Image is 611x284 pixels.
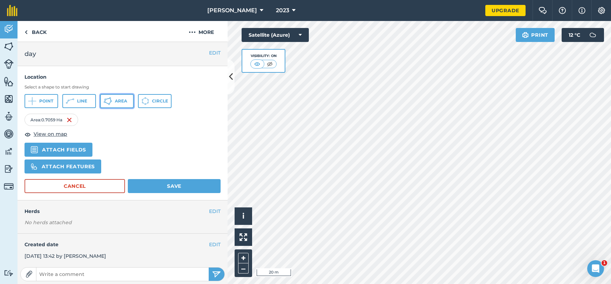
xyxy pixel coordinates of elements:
[175,21,228,42] button: More
[18,234,228,267] div: [DATE] 13:42 by [PERSON_NAME]
[578,6,585,15] img: svg+xml;base64,PHN2ZyB4bWxucz0iaHR0cDovL3d3dy53My5vcmcvMjAwMC9zdmciIHdpZHRoPSIxNyIgaGVpZ2h0PSIxNy...
[209,207,221,215] button: EDIT
[207,6,257,15] span: [PERSON_NAME]
[235,207,252,225] button: i
[25,94,58,108] button: Point
[4,164,14,174] img: svg+xml;base64,PD94bWwgdmVyc2lvbj0iMS4wIiBlbmNvZGluZz0idXRmLTgiPz4KPCEtLSBHZW5lcmF0b3I6IEFkb2JlIE...
[238,253,249,263] button: +
[4,94,14,104] img: svg+xml;base64,PHN2ZyB4bWxucz0iaHR0cDovL3d3dy53My5vcmcvMjAwMC9zdmciIHdpZHRoPSI1NiIgaGVpZ2h0PSI2MC...
[26,271,33,278] img: Paperclip icon
[128,179,221,193] button: Save
[265,61,274,68] img: svg+xml;base64,PHN2ZyB4bWxucz0iaHR0cDovL3d3dy53My5vcmcvMjAwMC9zdmciIHdpZHRoPSI1MCIgaGVpZ2h0PSI0MC...
[242,28,309,42] button: Satellite (Azure)
[25,130,31,139] img: svg+xml;base64,PHN2ZyB4bWxucz0iaHR0cDovL3d3dy53My5vcmcvMjAwMC9zdmciIHdpZHRoPSIxOCIgaGVpZ2h0PSIyNC...
[238,263,249,274] button: –
[209,241,221,248] button: EDIT
[25,84,221,90] h3: Select a shape to start drawing
[253,61,262,68] img: svg+xml;base64,PHN2ZyB4bWxucz0iaHR0cDovL3d3dy53My5vcmcvMjAwMC9zdmciIHdpZHRoPSI1MCIgaGVpZ2h0PSI0MC...
[522,31,529,39] img: svg+xml;base64,PHN2ZyB4bWxucz0iaHR0cDovL3d3dy53My5vcmcvMjAwMC9zdmciIHdpZHRoPSIxOSIgaGVpZ2h0PSIyNC...
[36,269,209,279] input: Write a comment
[4,270,14,276] img: svg+xml;base64,PD94bWwgdmVyc2lvbj0iMS4wIiBlbmNvZGluZz0idXRmLTgiPz4KPCEtLSBHZW5lcmF0b3I6IEFkb2JlIE...
[586,28,600,42] img: svg+xml;base64,PD94bWwgdmVyc2lvbj0iMS4wIiBlbmNvZGluZz0idXRmLTgiPz4KPCEtLSBHZW5lcmF0b3I6IEFkb2JlIE...
[485,5,526,16] a: Upgrade
[25,28,28,36] img: svg+xml;base64,PHN2ZyB4bWxucz0iaHR0cDovL3d3dy53My5vcmcvMjAwMC9zdmciIHdpZHRoPSI5IiBoZWlnaHQ9IjI0Ii...
[602,260,607,266] span: 1
[562,28,604,42] button: 12 °C
[4,76,14,87] img: svg+xml;base64,PHN2ZyB4bWxucz0iaHR0cDovL3d3dy53My5vcmcvMjAwMC9zdmciIHdpZHRoPSI1NiIgaGVpZ2h0PSI2MC...
[25,207,228,215] h4: Herds
[209,49,221,57] button: EDIT
[4,111,14,122] img: svg+xml;base64,PD94bWwgdmVyc2lvbj0iMS4wIiBlbmNvZGluZz0idXRmLTgiPz4KPCEtLSBHZW5lcmF0b3I6IEFkb2JlIE...
[34,130,67,138] span: View on map
[25,159,101,173] button: Attach features
[25,143,92,157] button: Attach fields
[276,6,289,15] span: 2023
[4,129,14,139] img: svg+xml;base64,PD94bWwgdmVyc2lvbj0iMS4wIiBlbmNvZGluZz0idXRmLTgiPz4KPCEtLSBHZW5lcmF0b3I6IEFkb2JlIE...
[67,116,72,124] img: svg+xml;base64,PHN2ZyB4bWxucz0iaHR0cDovL3d3dy53My5vcmcvMjAwMC9zdmciIHdpZHRoPSIxNiIgaGVpZ2h0PSIyNC...
[18,21,54,42] a: Back
[4,59,14,69] img: svg+xml;base64,PD94bWwgdmVyc2lvbj0iMS4wIiBlbmNvZGluZz0idXRmLTgiPz4KPCEtLSBHZW5lcmF0b3I6IEFkb2JlIE...
[189,28,196,36] img: svg+xml;base64,PHN2ZyB4bWxucz0iaHR0cDovL3d3dy53My5vcmcvMjAwMC9zdmciIHdpZHRoPSIyMCIgaGVpZ2h0PSIyNC...
[25,114,78,126] div: Area : 0.7059 Ha
[25,241,221,248] h4: Created date
[4,182,14,191] img: svg+xml;base64,PD94bWwgdmVyc2lvbj0iMS4wIiBlbmNvZGluZz0idXRmLTgiPz4KPCEtLSBHZW5lcmF0b3I6IEFkb2JlIE...
[539,7,547,14] img: Two speech bubbles overlapping with the left bubble in the forefront
[100,94,134,108] button: Area
[25,49,221,59] h2: day
[212,270,221,278] img: svg+xml;base64,PHN2ZyB4bWxucz0iaHR0cDovL3d3dy53My5vcmcvMjAwMC9zdmciIHdpZHRoPSIyNSIgaGVpZ2h0PSIyNC...
[152,98,168,104] span: Circle
[7,5,18,16] img: fieldmargin Logo
[239,233,247,241] img: Four arrows, one pointing top left, one top right, one bottom right and the last bottom left
[250,53,277,59] div: Visibility: On
[138,94,172,108] button: Circle
[25,219,228,226] em: No herds attached
[4,41,14,52] img: svg+xml;base64,PHN2ZyB4bWxucz0iaHR0cDovL3d3dy53My5vcmcvMjAwMC9zdmciIHdpZHRoPSI1NiIgaGVpZ2h0PSI2MC...
[4,24,14,34] img: svg+xml;base64,PD94bWwgdmVyc2lvbj0iMS4wIiBlbmNvZGluZz0idXRmLTgiPz4KPCEtLSBHZW5lcmF0b3I6IEFkb2JlIE...
[31,146,38,153] img: svg+xml,%3c
[25,179,125,193] button: Cancel
[597,7,606,14] img: A cog icon
[77,98,87,104] span: Line
[242,212,244,220] span: i
[587,260,604,277] iframe: Intercom live chat
[31,163,37,170] img: svg%3e
[62,94,96,108] button: Line
[4,146,14,157] img: svg+xml;base64,PD94bWwgdmVyc2lvbj0iMS4wIiBlbmNvZGluZz0idXRmLTgiPz4KPCEtLSBHZW5lcmF0b3I6IEFkb2JlIE...
[25,130,67,139] button: View on map
[115,98,127,104] span: Area
[39,98,53,104] span: Point
[558,7,567,14] img: A question mark icon
[25,73,221,81] h4: Location
[569,28,580,42] span: 12 ° C
[516,28,555,42] button: Print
